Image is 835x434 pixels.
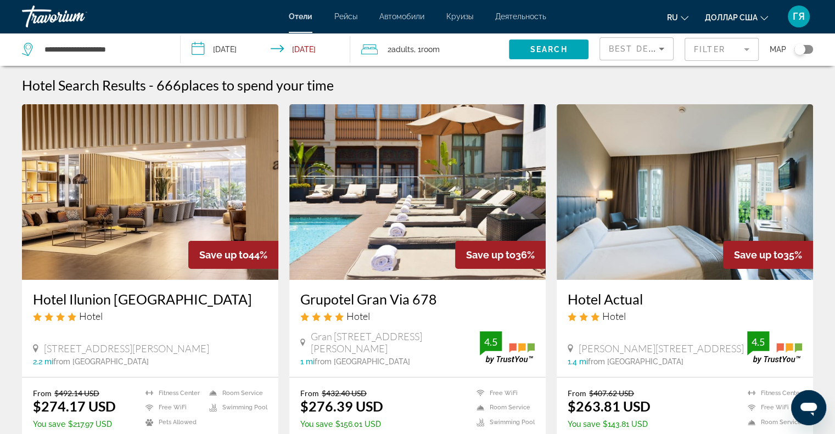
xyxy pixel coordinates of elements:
[589,388,634,398] del: $407.62 USD
[388,42,414,57] span: 2
[455,241,546,269] div: 36%
[480,331,535,364] img: trustyou-badge.svg
[742,388,802,398] li: Fitness Center
[480,335,502,348] div: 4.5
[530,45,568,54] span: Search
[705,13,758,22] font: доллар США
[140,388,204,398] li: Fitness Center
[33,398,116,414] ins: $274.17 USD
[44,342,209,354] span: [STREET_ADDRESS][PERSON_NAME]
[315,357,410,366] span: from [GEOGRAPHIC_DATA]
[568,420,651,429] p: $143.81 USD
[723,241,813,269] div: 35%
[346,310,370,322] span: Hotel
[379,12,424,21] a: Автомобили
[33,357,53,366] span: 2.2 mi
[786,44,813,54] button: Toggle map
[300,357,315,366] span: 1 mi
[568,310,802,322] div: 3 star Hotel
[204,403,267,413] li: Swimming Pool
[667,13,678,22] font: ru
[33,291,267,307] a: Hotel Ilunion [GEOGRAPHIC_DATA]
[54,388,99,398] del: $492.14 USD
[33,388,52,398] span: From
[734,249,783,261] span: Save up to
[33,420,116,429] p: $217.97 USD
[181,33,350,66] button: Check-in date: Dec 6, 2025 Check-out date: Dec 8, 2025
[568,398,651,414] ins: $263.81 USD
[495,12,546,21] a: Деятельность
[79,310,103,322] span: Hotel
[300,291,535,307] a: Grupotel Gran Via 678
[446,12,473,21] a: Круизы
[181,77,334,93] span: places to spend your time
[568,291,802,307] a: Hotel Actual
[322,388,367,398] del: $432.40 USD
[609,42,664,55] mat-select: Sort by
[705,9,768,25] button: Изменить валюту
[667,9,688,25] button: Изменить язык
[609,44,666,53] span: Best Deals
[770,42,786,57] span: Map
[53,357,149,366] span: from [GEOGRAPHIC_DATA]
[199,249,249,261] span: Save up to
[579,342,744,354] span: [PERSON_NAME][STREET_ADDRESS]
[289,12,312,21] a: Отели
[350,33,509,66] button: Travelers: 2 adults, 0 children
[742,403,802,413] li: Free WiFi
[334,12,357,21] a: Рейсы
[568,388,586,398] span: From
[588,357,683,366] span: from [GEOGRAPHIC_DATA]
[204,388,267,398] li: Room Service
[568,357,588,366] span: 1.4 mi
[466,249,515,261] span: Save up to
[471,403,535,413] li: Room Service
[188,241,278,269] div: 44%
[509,40,589,59] button: Search
[742,418,802,427] li: Room Service
[311,330,480,354] span: Gran [STREET_ADDRESS][PERSON_NAME]
[289,104,546,280] img: Hotel image
[747,331,802,364] img: trustyou-badge.svg
[33,310,267,322] div: 4 star Hotel
[33,420,65,429] span: You save
[568,420,600,429] span: You save
[784,5,813,28] button: Меню пользователя
[685,37,759,61] button: Filter
[602,310,626,322] span: Hotel
[414,42,440,57] span: , 1
[22,77,146,93] h1: Hotel Search Results
[791,390,826,425] iframe: Кнопка запуска окна обмена сообщениями
[300,398,383,414] ins: $276.39 USD
[156,77,334,93] h2: 666
[793,10,805,22] font: ГЯ
[300,310,535,322] div: 4 star Hotel
[747,335,769,348] div: 4.5
[391,45,414,54] span: Adults
[300,388,319,398] span: From
[471,418,535,427] li: Swimming Pool
[149,77,154,93] span: -
[557,104,813,280] img: Hotel image
[22,104,278,280] img: Hotel image
[421,45,440,54] span: Room
[140,418,204,427] li: Pets Allowed
[140,403,204,413] li: Free WiFi
[300,420,333,429] span: You save
[300,420,383,429] p: $156.01 USD
[471,388,535,398] li: Free WiFi
[22,2,132,31] a: Травориум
